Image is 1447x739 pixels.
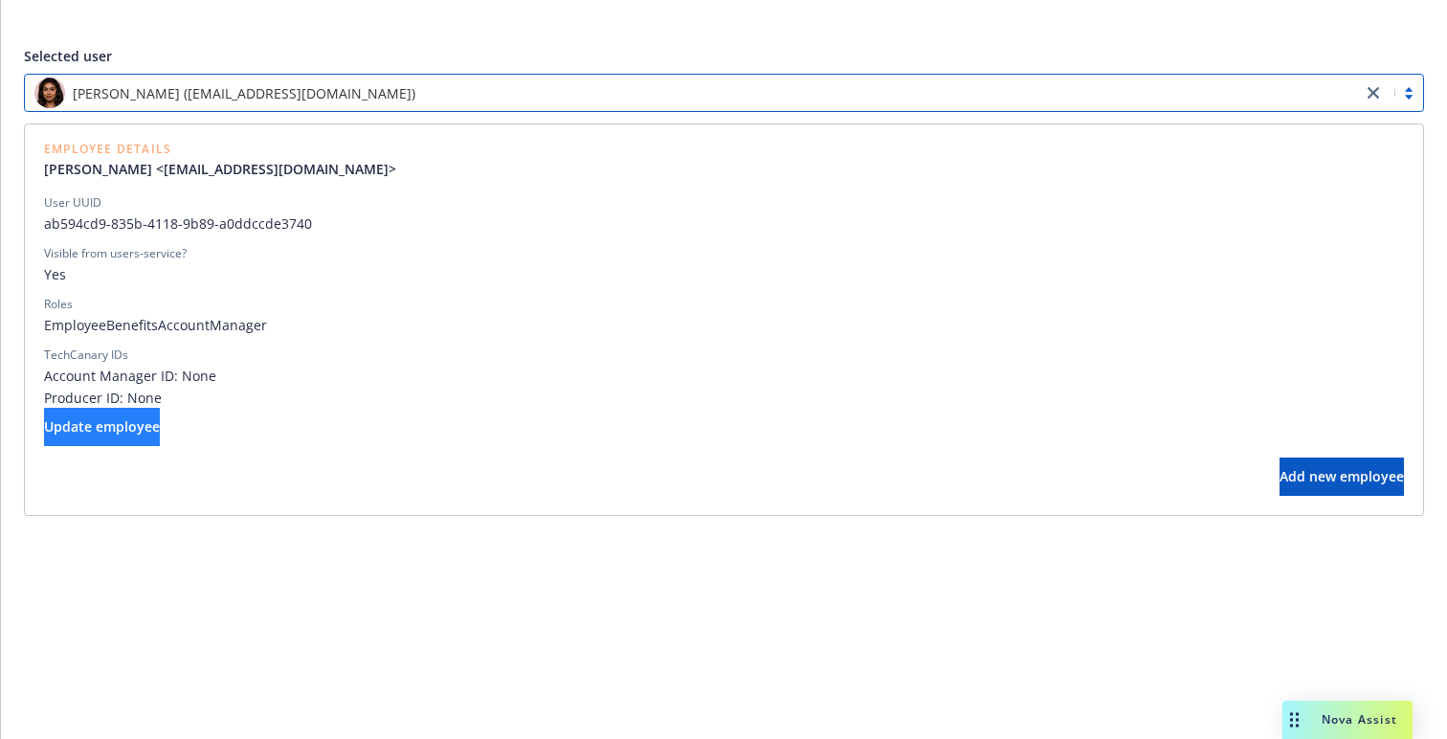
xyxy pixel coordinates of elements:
span: Account Manager ID: None [44,366,1404,386]
button: Add new employee [1280,458,1404,496]
span: ab594cd9-835b-4118-9b89-a0ddccde3740 [44,213,1404,234]
div: Roles [44,296,73,313]
div: TechCanary IDs [44,347,128,364]
button: Update employee [44,408,160,446]
a: close [1362,81,1385,104]
div: Visible from users-service? [44,245,187,262]
span: Add new employee [1280,467,1404,485]
span: EmployeeBenefitsAccountManager [44,315,1404,335]
a: [PERSON_NAME] <[EMAIL_ADDRESS][DOMAIN_NAME]> [44,159,412,179]
button: Nova Assist [1282,701,1413,739]
span: photo[PERSON_NAME] ([EMAIL_ADDRESS][DOMAIN_NAME]) [34,78,1352,108]
span: Yes [44,264,1404,284]
div: User UUID [44,194,101,212]
span: Selected user [24,47,112,65]
span: Nova Assist [1322,711,1397,728]
img: photo [34,78,65,108]
span: Producer ID: None [44,388,1404,408]
span: Update employee [44,417,160,436]
span: [PERSON_NAME] ([EMAIL_ADDRESS][DOMAIN_NAME]) [73,83,415,103]
span: Employee Details [44,144,412,155]
div: Drag to move [1282,701,1306,739]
